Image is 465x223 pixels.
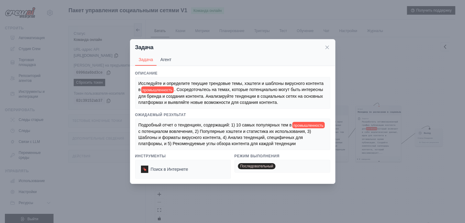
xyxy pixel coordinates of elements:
[293,123,323,127] font: промышленность
[160,57,171,62] font: Агент
[157,54,175,65] button: Агент
[234,154,280,158] font: Режим выполнения
[135,44,153,50] font: Задача
[135,71,158,75] font: Описание
[138,122,292,127] font: Подробный отчет о тенденциях, содержащий: 1) 10 самых популярных тем в
[141,86,174,93] span: промышленность
[151,166,188,172] span: Поиск в Интернете
[292,122,325,128] span: промышленность
[138,81,325,92] font: Исследуйте и определите текущие трендовые темы, хэштеги и шаблоны вирусного контента в
[139,57,153,62] font: Задача
[135,154,166,158] font: Инструменты
[138,129,312,146] font: с потенциалом вовлечения, 2) Популярные хэштеги и статистика их использования, 3) Шаблоны и форма...
[151,167,188,172] font: Поиск в Интернете
[240,164,273,168] font: Последовательный
[138,87,324,105] font: . Сосредоточьтесь на темах, которые потенциально могут быть интересны для бренда и создания конте...
[135,54,157,66] button: Задача
[135,113,186,117] font: Ожидаемый результат
[142,88,172,92] font: промышленность
[434,194,465,223] iframe: Виджет чата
